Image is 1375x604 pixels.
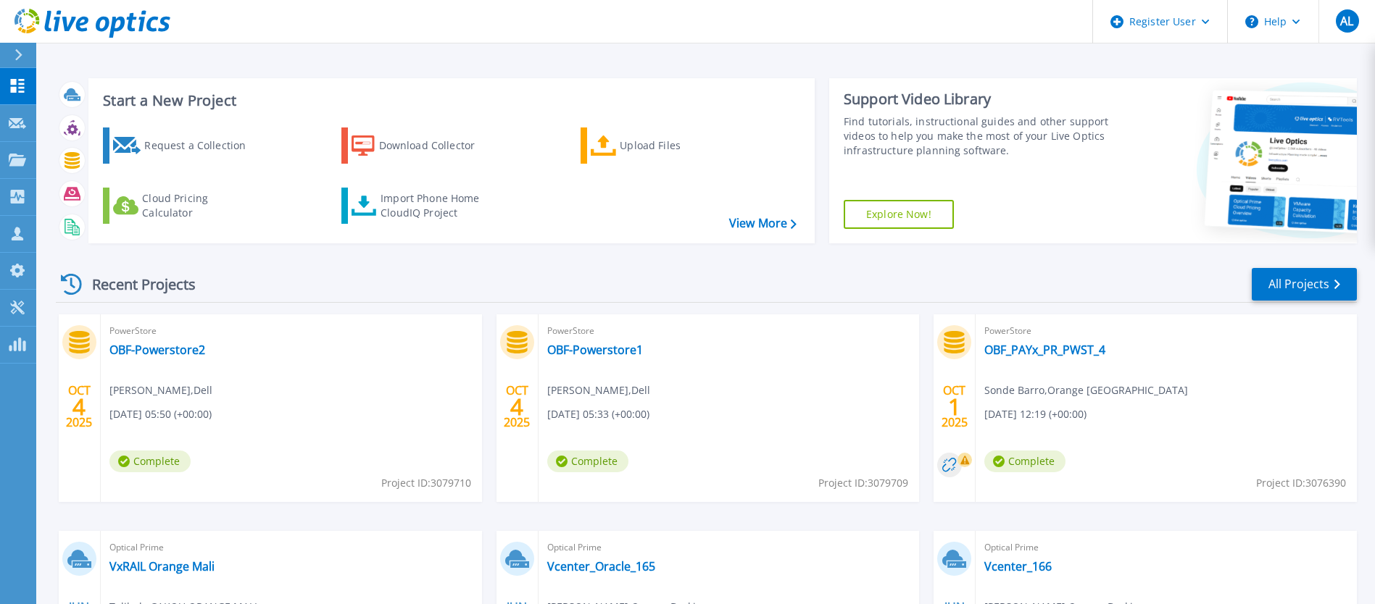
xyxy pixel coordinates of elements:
[729,217,797,230] a: View More
[844,90,1113,109] div: Support Video Library
[103,127,265,164] a: Request a Collection
[381,475,471,491] span: Project ID: 3079710
[1256,475,1346,491] span: Project ID: 3076390
[984,343,1105,357] a: OBF_PAYx_PR_PWST_4
[379,131,495,160] div: Download Collector
[109,343,205,357] a: OBF-Powerstore2
[341,127,503,164] a: Download Collector
[103,93,796,109] h3: Start a New Project
[144,131,260,160] div: Request a Collection
[984,382,1188,398] span: Sonde Barro , Orange [GEOGRAPHIC_DATA]
[948,400,961,413] span: 1
[142,191,258,220] div: Cloud Pricing Calculator
[547,450,628,472] span: Complete
[581,127,742,164] a: Upload Files
[547,406,649,422] span: [DATE] 05:33 (+00:00)
[103,188,265,224] a: Cloud Pricing Calculator
[547,343,643,357] a: OBF-Powerstore1
[984,559,1052,574] a: Vcenter_166
[844,200,954,229] a: Explore Now!
[984,323,1348,339] span: PowerStore
[109,450,191,472] span: Complete
[984,406,1087,422] span: [DATE] 12:19 (+00:00)
[56,267,215,302] div: Recent Projects
[1252,268,1357,301] a: All Projects
[547,540,911,555] span: Optical Prime
[547,382,650,398] span: [PERSON_NAME] , Dell
[547,559,655,574] a: Vcenter_Oracle_165
[844,114,1113,158] div: Find tutorials, instructional guides and other support videos to help you make the most of your L...
[381,191,494,220] div: Import Phone Home CloudIQ Project
[984,540,1348,555] span: Optical Prime
[1340,15,1353,27] span: AL
[109,323,473,339] span: PowerStore
[109,406,212,422] span: [DATE] 05:50 (+00:00)
[510,400,523,413] span: 4
[547,323,911,339] span: PowerStore
[941,380,968,433] div: OCT 2025
[109,382,212,398] span: [PERSON_NAME] , Dell
[109,540,473,555] span: Optical Prime
[72,400,86,413] span: 4
[818,475,908,491] span: Project ID: 3079709
[620,131,736,160] div: Upload Files
[109,559,215,574] a: VxRAIL Orange Mali
[503,380,531,433] div: OCT 2025
[65,380,93,433] div: OCT 2025
[984,450,1065,472] span: Complete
